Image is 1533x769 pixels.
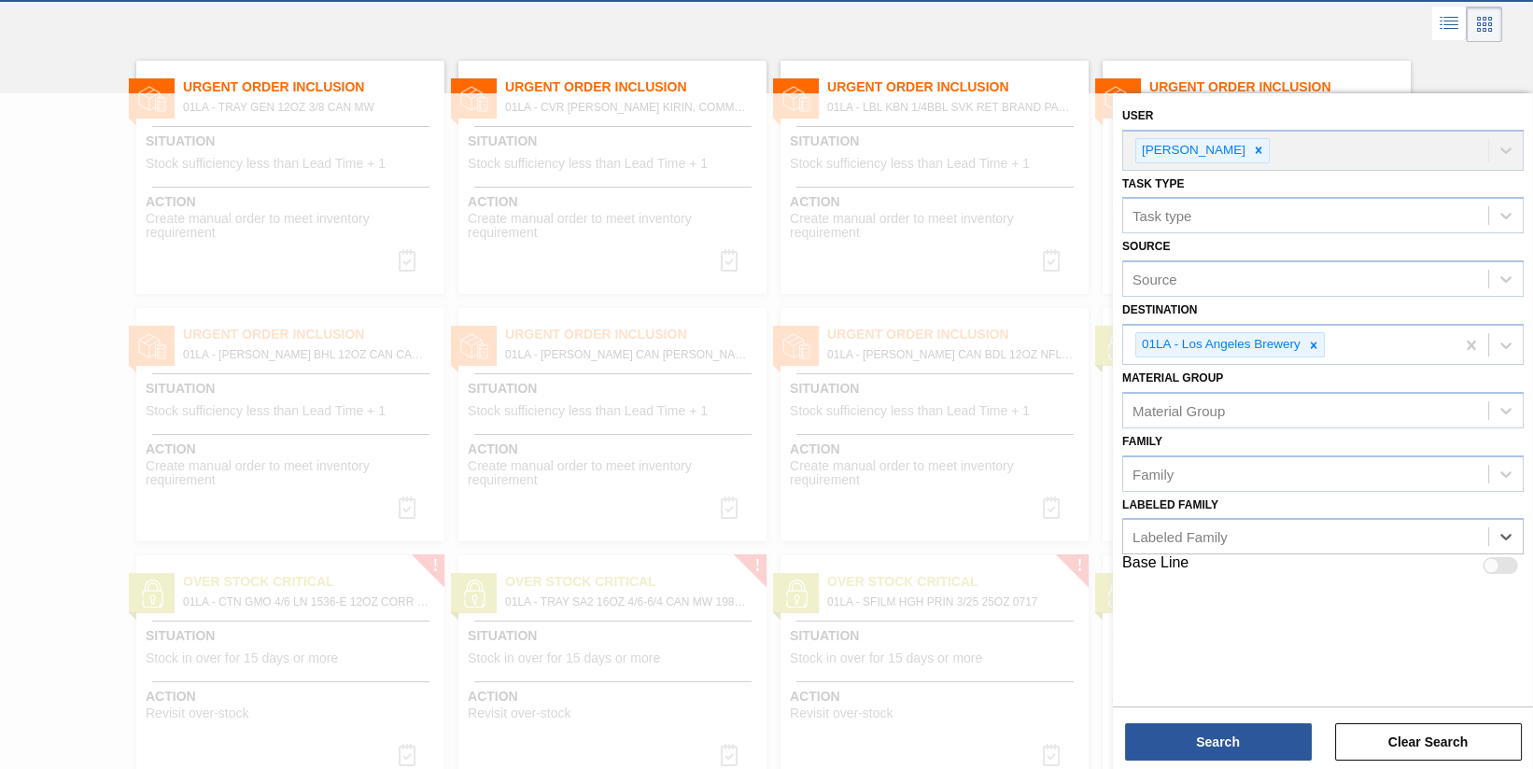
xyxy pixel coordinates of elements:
label: Material Group [1122,371,1223,384]
div: Card Vision [1467,7,1502,42]
label: Task type [1122,177,1184,190]
div: 01LA - Los Angeles Brewery [1136,333,1303,357]
div: Material Group [1132,402,1225,418]
div: List Vision [1432,7,1467,42]
span: Urgent Order Inclusion [183,77,444,97]
img: status [460,85,488,113]
div: Task type [1132,208,1191,224]
span: Urgent Order Inclusion [827,77,1089,97]
label: Family [1122,435,1162,448]
div: Family [1132,466,1174,482]
label: Labeled Family [1122,498,1218,511]
span: Urgent Order Inclusion [1149,77,1411,97]
img: status [782,85,810,113]
label: Base Line [1122,554,1188,577]
div: Labeled Family [1132,529,1228,545]
span: Urgent Order Inclusion [505,77,766,97]
img: status [1104,85,1132,113]
img: status [138,85,166,113]
label: Source [1122,240,1170,253]
div: Source [1132,272,1177,287]
label: User [1122,109,1153,122]
label: Destination [1122,303,1197,316]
